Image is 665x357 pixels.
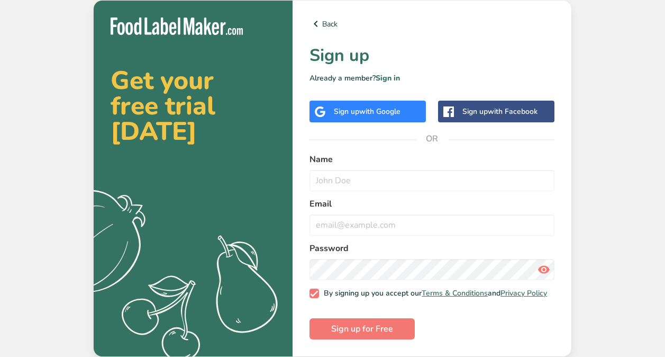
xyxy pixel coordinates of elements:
[309,215,554,236] input: email@example.com
[309,153,554,166] label: Name
[309,318,415,340] button: Sign up for Free
[500,288,547,298] a: Privacy Policy
[319,289,548,298] span: By signing up you accept our and
[462,106,538,117] div: Sign up
[111,68,276,144] h2: Get your free trial [DATE]
[309,43,554,68] h1: Sign up
[309,17,554,30] a: Back
[309,242,554,255] label: Password
[309,170,554,191] input: John Doe
[309,73,554,84] p: Already a member?
[422,288,488,298] a: Terms & Conditions
[331,323,393,335] span: Sign up for Free
[359,106,400,117] span: with Google
[334,106,400,117] div: Sign up
[376,73,400,83] a: Sign in
[111,17,243,35] img: Food Label Maker
[309,198,554,210] label: Email
[488,106,538,117] span: with Facebook
[416,123,448,155] span: OR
